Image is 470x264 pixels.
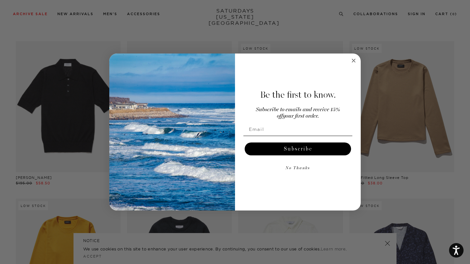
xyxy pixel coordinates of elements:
[243,162,352,175] button: No Thanks
[350,57,357,64] button: Close dialog
[283,113,319,119] span: your first order.
[260,89,336,100] span: Be the first to know.
[243,123,352,136] input: Email
[109,54,235,211] img: 125c788d-000d-4f3e-b05a-1b92b2a23ec9.jpeg
[277,113,283,119] span: off
[245,142,351,155] button: Subscribe
[256,107,340,112] span: Subscribe to emails and receive 15%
